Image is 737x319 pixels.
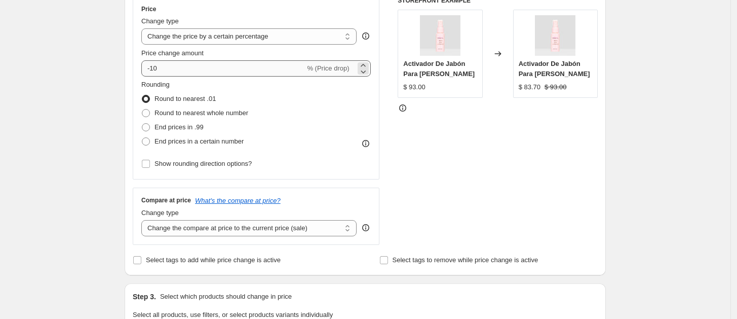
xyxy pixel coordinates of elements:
span: Select tags to remove while price change is active [393,256,538,264]
h3: Price [141,5,156,13]
span: Select tags to add while price change is active [146,256,281,264]
img: jabon-para-cejas-ecom_80x.webp [535,15,575,56]
span: Show rounding direction options? [154,160,252,167]
div: $ 93.00 [403,82,425,92]
h3: Compare at price [141,196,191,204]
h2: Step 3. [133,292,156,302]
span: % (Price drop) [307,64,349,72]
span: Select all products, use filters, or select products variants individually [133,311,333,318]
input: -15 [141,60,305,77]
strike: $ 93.00 [545,82,566,92]
span: Round to nearest .01 [154,95,216,102]
span: Change type [141,209,179,217]
div: $ 83.70 [519,82,540,92]
button: What's the compare at price? [195,197,281,204]
span: Change type [141,17,179,25]
span: Round to nearest whole number [154,109,248,117]
div: help [361,31,371,41]
span: Price change amount [141,49,204,57]
span: End prices in a certain number [154,137,244,145]
div: help [361,223,371,233]
img: jabon-para-cejas-ecom_80x.webp [420,15,460,56]
p: Select which products should change in price [160,292,292,302]
span: Rounding [141,81,170,88]
span: Activador De Jabón Para [PERSON_NAME] [519,60,590,78]
span: Activador De Jabón Para [PERSON_NAME] [403,60,475,78]
span: End prices in .99 [154,123,204,131]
